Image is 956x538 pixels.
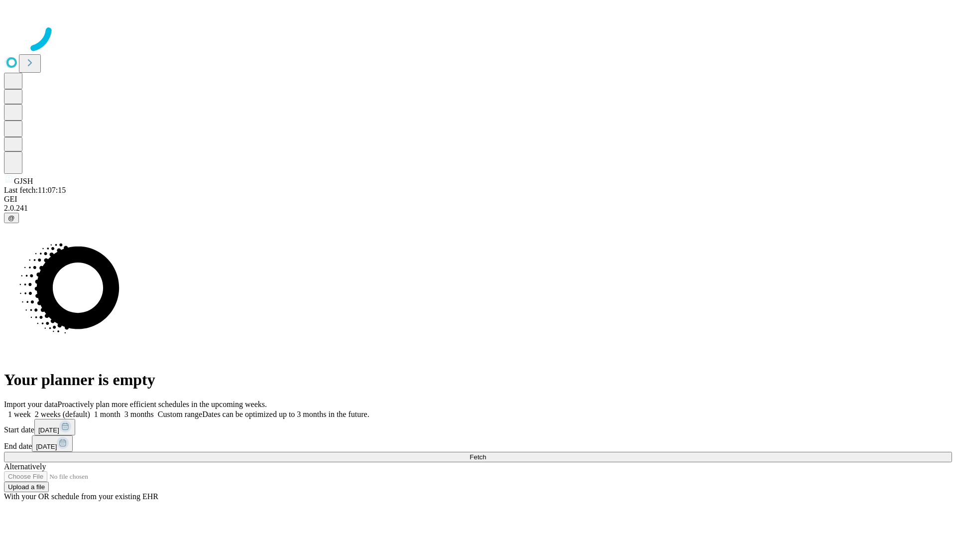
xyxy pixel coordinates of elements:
[8,410,31,418] span: 1 week
[4,482,49,492] button: Upload a file
[14,177,33,185] span: GJSH
[202,410,369,418] span: Dates can be optimized up to 3 months in the future.
[4,371,952,389] h1: Your planner is empty
[4,492,158,501] span: With your OR schedule from your existing EHR
[38,426,59,434] span: [DATE]
[4,204,952,213] div: 2.0.241
[34,419,75,435] button: [DATE]
[4,186,66,194] span: Last fetch: 11:07:15
[94,410,120,418] span: 1 month
[4,195,952,204] div: GEI
[4,419,952,435] div: Start date
[58,400,267,408] span: Proactively plan more efficient schedules in the upcoming weeks.
[4,400,58,408] span: Import your data
[4,213,19,223] button: @
[124,410,154,418] span: 3 months
[4,462,46,471] span: Alternatively
[158,410,202,418] span: Custom range
[32,435,73,452] button: [DATE]
[35,410,90,418] span: 2 weeks (default)
[470,453,486,461] span: Fetch
[4,435,952,452] div: End date
[36,443,57,450] span: [DATE]
[4,452,952,462] button: Fetch
[8,214,15,222] span: @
